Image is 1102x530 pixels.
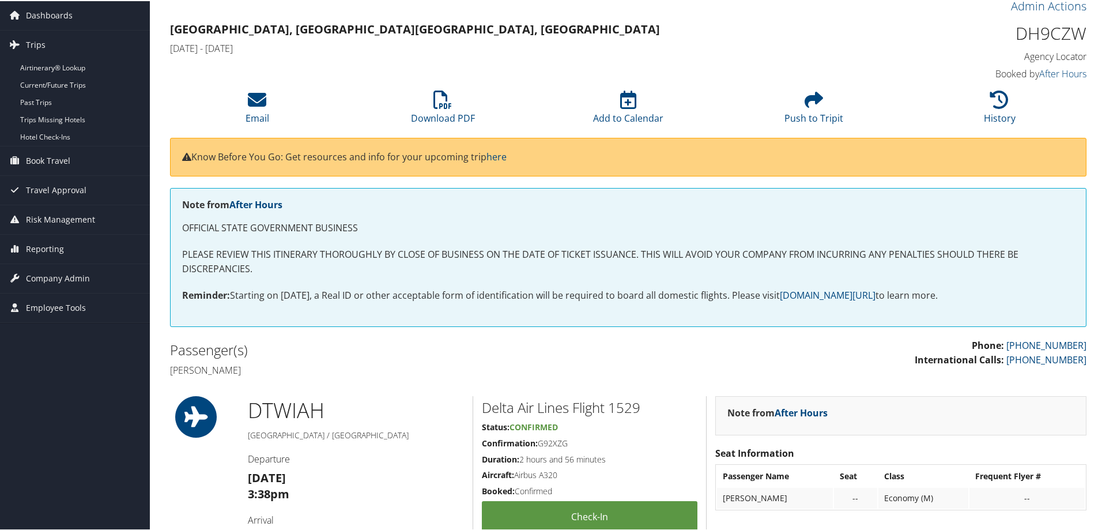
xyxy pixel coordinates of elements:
h1: DH9CZW [870,20,1086,44]
h4: Departure [248,452,464,464]
h5: 2 hours and 56 minutes [482,453,697,464]
strong: Note from [727,405,828,418]
a: Add to Calendar [593,96,663,123]
a: [PHONE_NUMBER] [1006,352,1086,365]
div: -- [840,492,871,502]
a: After Hours [1039,66,1086,79]
h4: [PERSON_NAME] [170,363,620,375]
h5: Airbus A320 [482,468,697,480]
a: After Hours [229,197,282,210]
td: [PERSON_NAME] [717,487,833,508]
h4: Arrival [248,513,464,525]
p: Know Before You Go: Get resources and info for your upcoming trip [182,149,1074,164]
span: Employee Tools [26,292,86,321]
span: Risk Management [26,204,95,233]
strong: [GEOGRAPHIC_DATA], [GEOGRAPHIC_DATA] [GEOGRAPHIC_DATA], [GEOGRAPHIC_DATA] [170,20,660,36]
span: Confirmed [510,420,558,431]
h2: Passenger(s) [170,339,620,359]
strong: Aircraft: [482,468,514,479]
h5: [GEOGRAPHIC_DATA] / [GEOGRAPHIC_DATA] [248,428,464,440]
div: -- [975,492,1079,502]
td: Economy (M) [878,487,969,508]
a: After Hours [775,405,828,418]
th: Seat [834,465,877,486]
strong: Confirmation: [482,437,538,448]
th: Class [878,465,969,486]
a: Download PDF [411,96,475,123]
a: Push to Tripit [784,96,843,123]
a: here [486,149,507,162]
strong: Phone: [972,338,1004,351]
p: PLEASE REVIEW THIS ITINERARY THOROUGHLY BY CLOSE OF BUSINESS ON THE DATE OF TICKET ISSUANCE. THIS... [182,246,1074,276]
h4: [DATE] - [DATE] [170,41,853,54]
a: Email [246,96,269,123]
span: Book Travel [26,145,70,174]
strong: Note from [182,197,282,210]
strong: Seat Information [715,446,794,458]
strong: [DATE] [248,469,286,484]
h5: G92XZG [482,437,697,448]
th: Passenger Name [717,465,833,486]
h5: Confirmed [482,484,697,496]
a: [DOMAIN_NAME][URL] [780,288,875,300]
strong: Booked: [482,484,515,495]
span: Company Admin [26,263,90,292]
p: OFFICIAL STATE GOVERNMENT BUSINESS [182,220,1074,235]
strong: Status: [482,420,510,431]
strong: Reminder: [182,288,230,300]
strong: International Calls: [915,352,1004,365]
h4: Agency Locator [870,49,1086,62]
span: Trips [26,29,46,58]
h2: Delta Air Lines Flight 1529 [482,397,697,416]
h1: DTW IAH [248,395,464,424]
a: History [984,96,1016,123]
strong: Duration: [482,453,519,464]
span: Travel Approval [26,175,86,204]
a: [PHONE_NUMBER] [1006,338,1086,351]
h4: Booked by [870,66,1086,79]
span: Reporting [26,234,64,262]
p: Starting on [DATE], a Real ID or other acceptable form of identification will be required to boar... [182,287,1074,302]
th: Frequent Flyer # [969,465,1085,486]
strong: 3:38pm [248,485,289,501]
